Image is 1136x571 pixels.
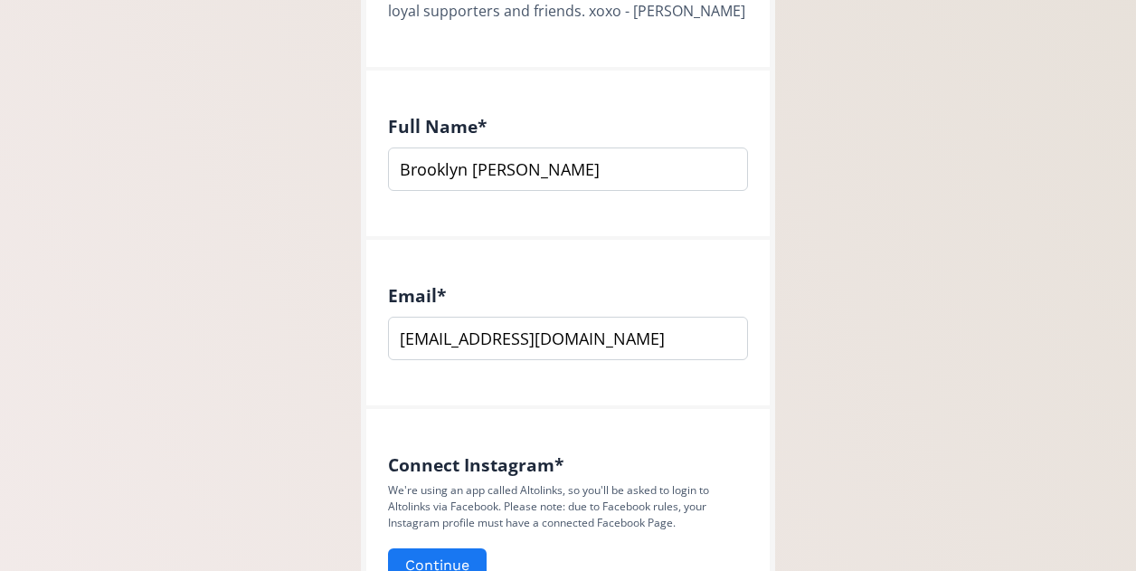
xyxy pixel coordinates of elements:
input: name@example.com [388,317,748,360]
input: Type your full name... [388,148,748,191]
h4: Connect Instagram * [388,454,748,475]
h4: Email * [388,285,748,306]
p: We're using an app called Altolinks, so you'll be asked to login to Altolinks via Facebook. Pleas... [388,482,748,531]
h4: Full Name * [388,116,748,137]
